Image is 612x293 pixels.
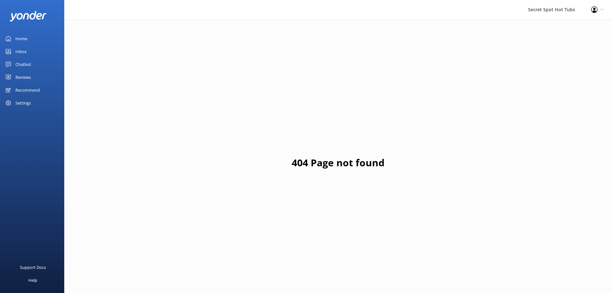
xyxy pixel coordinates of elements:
div: Inbox [15,45,27,58]
div: Home [15,32,27,45]
img: yonder-white-logo.png [10,11,47,22]
div: Recommend [15,84,40,96]
div: Chatbot [15,58,31,71]
div: Settings [15,96,31,109]
div: Help [28,274,37,287]
h1: 404 Page not found [292,155,385,170]
div: Support Docs [20,261,46,274]
div: Reviews [15,71,31,84]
